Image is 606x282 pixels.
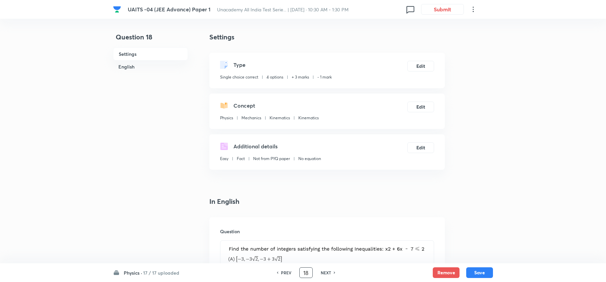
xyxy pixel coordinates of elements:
button: Save [466,267,493,278]
p: Kinematics [270,115,290,121]
h6: NEXT [321,270,331,276]
h4: Settings [209,32,445,42]
button: Edit [407,142,434,153]
button: Edit [407,61,434,72]
h4: Question 18 [113,32,188,47]
p: No equation [298,156,321,162]
h6: 17 / 17 uploaded [143,269,179,276]
h6: Settings [113,47,188,60]
h6: PREV [281,270,291,276]
h5: Concept [233,102,255,110]
button: Submit [421,4,464,15]
img: questionConcept.svg [220,102,228,110]
h4: In English [209,196,445,206]
p: Not from PYQ paper [253,156,290,162]
span: UAITS -04 (JEE Advance) Paper 1 [128,6,210,13]
p: Physics [220,115,233,121]
button: Remove [433,267,460,278]
a: Company Logo [113,5,122,13]
p: - 1 mark [317,74,332,80]
h5: Additional details [233,142,278,150]
p: Easy [220,156,228,162]
p: 4 options [267,74,283,80]
p: Mechanics [241,115,261,121]
p: Single choice correct [220,74,258,80]
h5: Type [233,61,245,69]
img: Company Logo [113,5,121,13]
span: Unacademy All India Test Serie... | [DATE] · 10:30 AM - 1:30 PM [217,6,348,13]
h6: Question [220,228,434,235]
img: questionType.svg [220,61,228,69]
img: questionDetails.svg [220,142,228,150]
p: Fact [237,156,245,162]
p: + 3 marks [292,74,309,80]
button: Edit [407,102,434,112]
h6: Physics · [124,269,142,276]
p: Kinematics [298,115,319,121]
h6: English [113,60,188,73]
